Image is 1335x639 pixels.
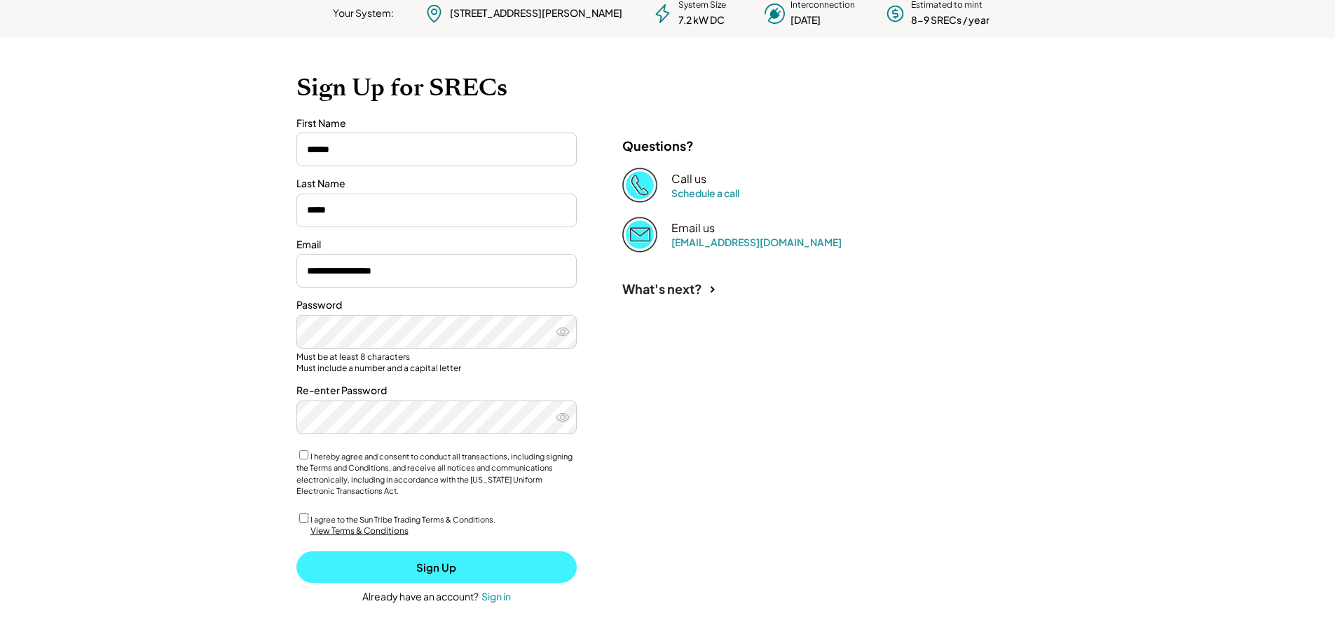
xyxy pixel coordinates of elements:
div: What's next? [622,281,702,297]
div: 8-9 SRECs / year [911,13,990,27]
div: Your System: [333,6,394,20]
div: Must be at least 8 characters Must include a number and a capital letter [296,351,577,373]
div: Call us [671,172,706,187]
div: Re-enter Password [296,384,577,398]
label: I hereby agree and consent to conduct all transactions, including signing the Terms and Condition... [296,452,573,496]
label: I agree to the Sun Tribe Trading Terms & Conditions. [310,515,495,524]
div: Password [296,298,577,312]
div: View Terms & Conditions [310,525,409,537]
div: First Name [296,116,577,130]
h1: Sign Up for SRECs [296,73,1039,102]
div: [STREET_ADDRESS][PERSON_NAME] [450,6,622,20]
div: Email [296,238,577,252]
div: Email us [671,221,715,236]
div: Already have an account? [362,590,479,604]
div: Questions? [622,137,694,154]
a: [EMAIL_ADDRESS][DOMAIN_NAME] [671,236,842,248]
div: Sign in [481,590,511,603]
div: [DATE] [790,13,821,27]
div: 7.2 kW DC [678,13,725,27]
img: Phone%20copy%403x.png [622,168,657,203]
div: Last Name [296,177,577,191]
img: Email%202%403x.png [622,217,657,252]
a: Schedule a call [671,187,739,199]
button: Sign Up [296,551,577,583]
